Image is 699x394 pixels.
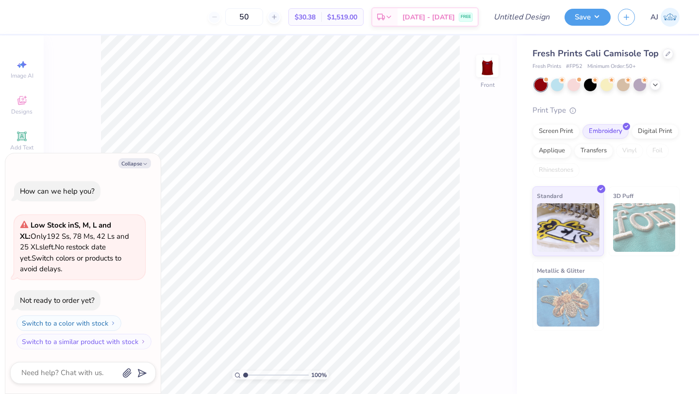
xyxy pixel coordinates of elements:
[11,72,33,80] span: Image AI
[537,191,563,201] span: Standard
[295,12,316,22] span: $30.38
[587,63,636,71] span: Minimum Order: 50 +
[533,48,659,59] span: Fresh Prints Cali Camisole Top
[632,124,679,139] div: Digital Print
[225,8,263,26] input: – –
[20,242,106,263] span: No restock date yet.
[461,14,471,20] span: FREE
[533,63,561,71] span: Fresh Prints
[327,12,357,22] span: $1,519.00
[10,144,33,151] span: Add Text
[17,334,151,349] button: Switch to a similar product with stock
[486,7,557,27] input: Untitled Design
[582,124,629,139] div: Embroidery
[613,203,676,252] img: 3D Puff
[311,371,327,379] span: 100 %
[613,191,633,201] span: 3D Puff
[537,278,599,327] img: Metallic & Glitter
[481,81,495,89] div: Front
[533,124,580,139] div: Screen Print
[20,220,111,241] strong: Low Stock in S, M, L and XL :
[661,8,680,27] img: Alaina Jones
[478,56,497,76] img: Front
[650,12,658,23] span: AJ
[533,163,580,178] div: Rhinestones
[537,265,585,276] span: Metallic & Glitter
[616,144,643,158] div: Vinyl
[650,8,680,27] a: AJ
[110,320,116,326] img: Switch to a color with stock
[20,295,95,305] div: Not ready to order yet?
[646,144,669,158] div: Foil
[566,63,582,71] span: # FP52
[140,339,146,345] img: Switch to a similar product with stock
[533,144,571,158] div: Applique
[11,108,33,115] span: Designs
[402,12,455,22] span: [DATE] - [DATE]
[20,220,129,274] span: Only 192 Ss, 78 Ms, 42 Ls and 25 XLs left. Switch colors or products to avoid delays.
[574,144,613,158] div: Transfers
[20,186,95,196] div: How can we help you?
[17,315,121,331] button: Switch to a color with stock
[537,203,599,252] img: Standard
[533,105,680,116] div: Print Type
[565,9,611,26] button: Save
[118,158,151,168] button: Collapse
